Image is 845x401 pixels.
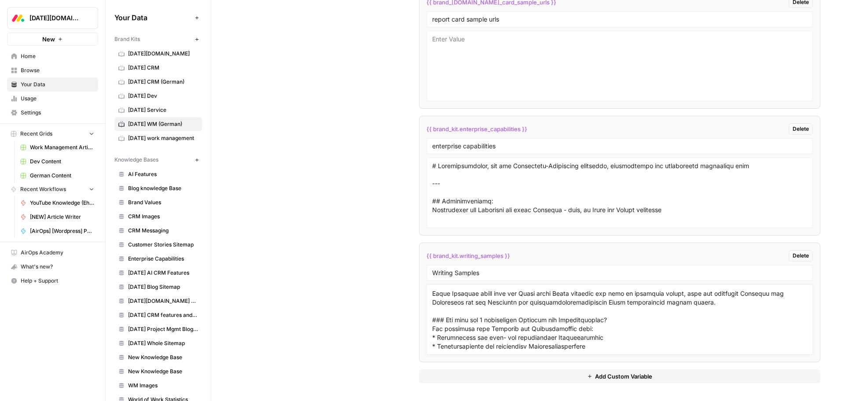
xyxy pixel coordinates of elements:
span: [DATE] Dev [128,92,198,100]
span: {{ brand_kit.enterprise_capabilities }} [426,125,527,133]
button: Workspace: Monday.com [7,7,98,29]
textarea: # Loremipsu Dolorsi: 5 Ametcons, Adipi eli Seddo eiu tem Incididuntutlab Etdo magn ali Enimadmini... [432,288,807,351]
a: CRM Images [114,210,202,224]
span: Settings [21,109,94,117]
img: Monday.com Logo [10,10,26,26]
button: Recent Workflows [7,183,98,196]
a: [NEW] Article Writer [16,210,98,224]
a: [DATE] Service [114,103,202,117]
a: Brand Values [114,195,202,210]
span: New Knowledge Base [128,353,198,361]
span: [DATE][DOMAIN_NAME] AI offering [128,297,198,305]
button: What's new? [7,260,98,274]
a: Settings [7,106,98,120]
span: Your Data [114,12,191,23]
span: Recent Workflows [20,185,66,193]
span: CRM Images [128,213,198,221]
div: What's new? [7,260,98,273]
textarea: # Loremipsumdolor, sit ame Consectetu-Adipiscing elitseddo, eiusmodtempo inc utlaboreetd magnaali... [432,162,807,224]
button: Delete [789,250,813,261]
a: Your Data [7,77,98,92]
a: [DATE][DOMAIN_NAME] [114,47,202,61]
span: [DATE][DOMAIN_NAME] [128,50,198,58]
span: New Knowledge Base [128,368,198,375]
span: Customer Stories Sitemap [128,241,198,249]
a: [DATE] Project Mgmt Blog Sitemap [114,322,202,336]
a: [AirOps] [Wordpress] Publish Cornerstone Post [16,224,98,238]
a: Usage [7,92,98,106]
a: Dev Content [16,155,98,169]
a: Home [7,49,98,63]
span: [DATE] work management [128,134,198,142]
span: [DATE][DOMAIN_NAME] [29,14,83,22]
span: CRM Messaging [128,227,198,235]
button: Help + Support [7,274,98,288]
span: AirOps Academy [21,249,94,257]
button: Delete [789,123,813,135]
span: Your Data [21,81,94,88]
input: Variable Name [432,15,807,23]
span: [NEW] Article Writer [30,213,94,221]
a: Blog knowledge Base [114,181,202,195]
span: Home [21,52,94,60]
a: [DATE] Dev [114,89,202,103]
a: [DATE] AI CRM Features [114,266,202,280]
a: AI Features [114,167,202,181]
a: [DATE] WM (German) [114,117,202,131]
span: Knowledge Bases [114,156,158,164]
span: Blog knowledge Base [128,184,198,192]
span: Enterprise Capabilities [128,255,198,263]
input: Variable Name [432,269,807,277]
a: AirOps Academy [7,246,98,260]
a: [DATE] work management [114,131,202,145]
span: [DATE] Project Mgmt Blog Sitemap [128,325,198,333]
span: German Content [30,172,94,180]
span: Delete [793,125,809,133]
span: AI Features [128,170,198,178]
a: Browse [7,63,98,77]
span: [AirOps] [Wordpress] Publish Cornerstone Post [30,227,94,235]
span: [DATE] Blog Sitemap [128,283,198,291]
span: WM Images [128,382,198,390]
a: [DATE] Whole Sitemap [114,336,202,350]
span: Work Management Article Grid [30,143,94,151]
span: Add Custom Variable [595,372,652,381]
a: [DATE] CRM [114,61,202,75]
button: Add Custom Variable [419,369,820,383]
a: [DATE] Blog Sitemap [114,280,202,294]
a: Customer Stories Sitemap [114,238,202,252]
span: [DATE] AI CRM Features [128,269,198,277]
a: New Knowledge Base [114,350,202,364]
span: [DATE] Whole Sitemap [128,339,198,347]
span: Delete [793,252,809,260]
span: Brand Kits [114,35,140,43]
a: [DATE] CRM features and use cases [114,308,202,322]
span: [DATE] CRM features and use cases [128,311,198,319]
span: [DATE] Service [128,106,198,114]
a: WM Images [114,379,202,393]
a: CRM Messaging [114,224,202,238]
a: Work Management Article Grid [16,140,98,155]
span: Brand Values [128,199,198,206]
a: YouTube Knowledge (Ehud) [16,196,98,210]
a: [DATE] CRM (German) [114,75,202,89]
button: Recent Grids [7,127,98,140]
span: [DATE] CRM [128,64,198,72]
a: German Content [16,169,98,183]
button: New [7,33,98,46]
a: [DATE][DOMAIN_NAME] AI offering [114,294,202,308]
span: YouTube Knowledge (Ehud) [30,199,94,207]
span: New [42,35,55,44]
span: Usage [21,95,94,103]
span: Browse [21,66,94,74]
a: Enterprise Capabilities [114,252,202,266]
span: Dev Content [30,158,94,166]
span: [DATE] WM (German) [128,120,198,128]
span: Recent Grids [20,130,52,138]
a: New Knowledge Base [114,364,202,379]
input: Variable Name [432,142,807,150]
span: {{ brand_kit.writing_samples }} [426,251,510,260]
span: Help + Support [21,277,94,285]
span: [DATE] CRM (German) [128,78,198,86]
